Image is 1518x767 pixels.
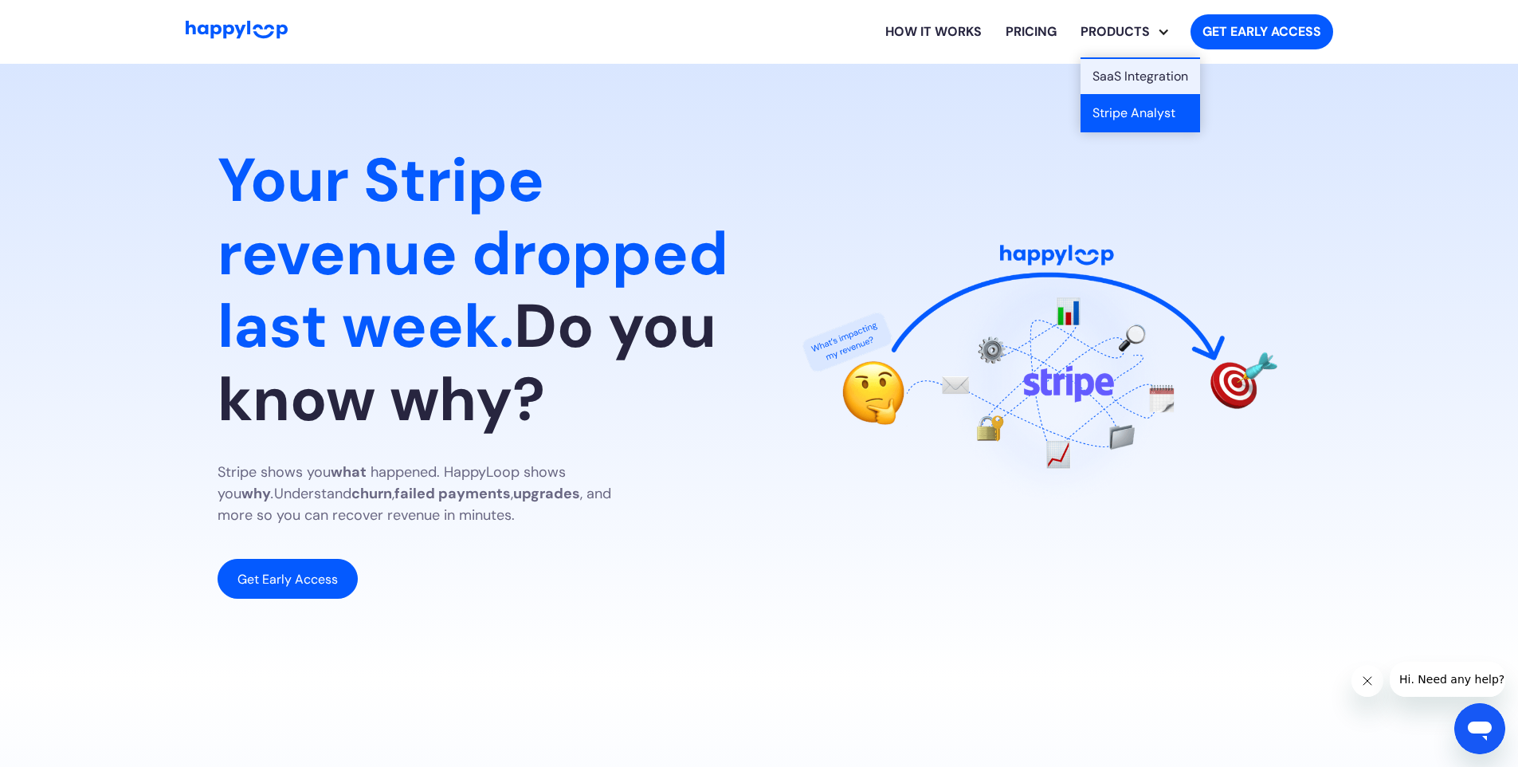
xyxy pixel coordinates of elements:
[1081,59,1200,96] a: Explore SaaS integration use case for embedding AI in your platform
[513,484,580,503] strong: upgrades
[873,6,994,57] a: Learn how HappyLoop works
[186,21,288,39] img: HappyLoop Logo
[394,484,511,503] strong: failed payments
[1351,665,1383,697] iframe: Close message
[1081,57,1200,132] nav: PRODUCTS
[1390,662,1505,697] iframe: Message from company
[218,559,358,599] a: Get Early Access
[1069,22,1162,41] div: PRODUCTS
[994,6,1069,57] a: View HappyLoop pricing plans
[1069,6,1178,57] div: Explore HappyLoop use cases
[218,144,734,436] h1: Do you know why?
[331,462,367,482] strong: what
[241,484,271,503] strong: why
[1081,6,1178,57] div: PRODUCTS
[1454,703,1505,754] iframe: Button to launch messaging window
[218,140,728,366] span: Your Stripe revenue dropped last week.
[351,484,392,503] strong: churn
[186,21,288,43] a: Go to Home Page
[1190,14,1333,49] a: Get started with HappyLoop
[271,484,274,503] em: .
[218,462,648,526] p: Stripe shows you happened. HappyLoop shows you Understand , , , and more so you can recover reven...
[1081,96,1200,132] a: Optimize ad spend with AI for actionable insights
